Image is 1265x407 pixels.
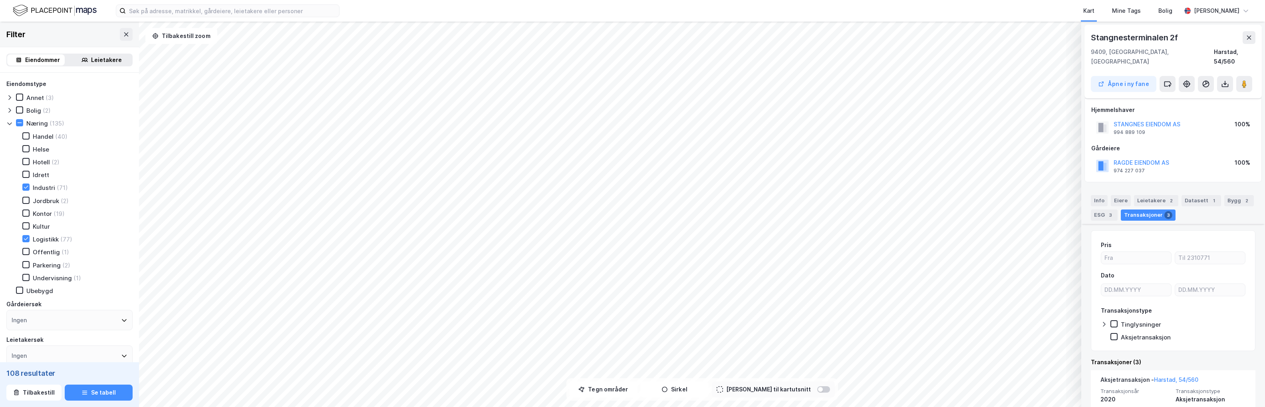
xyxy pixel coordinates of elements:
[55,133,68,140] div: (40)
[1100,388,1171,395] span: Transaksjonsår
[145,28,217,44] button: Tilbakestill zoom
[1114,168,1145,174] div: 974 227 037
[1121,321,1161,328] div: Tinglysninger
[1091,144,1255,153] div: Gårdeiere
[12,315,27,325] div: Ingen
[1091,357,1255,367] div: Transaksjoner (3)
[1243,197,1251,205] div: 2
[1175,252,1245,264] input: Til 2310771
[1112,6,1141,16] div: Mine Tags
[1106,211,1114,219] div: 3
[33,274,72,282] div: Undervisning
[1194,6,1239,16] div: [PERSON_NAME]
[1175,284,1245,296] input: DD.MM.YYYY
[1176,388,1246,395] span: Transaksjonstype
[1210,197,1218,205] div: 1
[43,107,51,114] div: (2)
[65,385,133,401] button: Se tabell
[1225,369,1265,407] iframe: Chat Widget
[1100,395,1171,404] div: 2020
[12,351,27,361] div: Ingen
[1158,6,1172,16] div: Bolig
[1121,209,1176,221] div: Transaksjoner
[26,120,48,127] div: Næring
[60,235,72,243] div: (77)
[1091,31,1180,44] div: Stangnesterminalen 2f
[570,381,637,397] button: Tegn områder
[33,223,50,230] div: Kultur
[1114,129,1145,136] div: 994 889 109
[61,197,69,205] div: (2)
[33,184,55,192] div: Industri
[26,94,44,102] div: Annet
[1083,6,1094,16] div: Kart
[6,79,46,89] div: Eiendomstype
[1134,195,1178,206] div: Leietakere
[1101,306,1152,315] div: Transaksjonstype
[1091,76,1156,92] button: Åpne i ny fane
[33,210,52,217] div: Kontor
[33,171,49,179] div: Idrett
[1167,197,1175,205] div: 2
[1101,271,1114,280] div: Dato
[1214,47,1255,66] div: Harstad, 54/560
[1101,284,1171,296] input: DD.MM.YYYY
[1154,376,1198,383] a: Harstad, 54/560
[6,385,62,401] button: Tilbakestill
[26,287,53,295] div: Ubebygd
[726,385,811,394] div: [PERSON_NAME] til kartutsnitt
[50,120,64,127] div: (135)
[26,107,41,114] div: Bolig
[6,335,44,345] div: Leietakersøk
[62,261,70,269] div: (2)
[52,158,60,166] div: (2)
[33,146,49,153] div: Helse
[1100,375,1198,388] div: Aksjetransaksjon -
[641,381,709,397] button: Sirkel
[57,184,68,192] div: (71)
[1091,209,1118,221] div: ESG
[1121,333,1171,341] div: Aksjetransaksjon
[6,299,42,309] div: Gårdeiersøk
[54,210,65,217] div: (19)
[33,235,59,243] div: Logistikk
[25,55,60,65] div: Eiendommer
[1224,195,1254,206] div: Bygg
[33,158,50,166] div: Hotell
[1091,105,1255,115] div: Hjemmelshaver
[1235,120,1250,129] div: 100%
[1225,369,1265,407] div: Kontrollprogram for chat
[1176,395,1246,404] div: Aksjetransaksjon
[62,248,69,256] div: (1)
[1164,211,1172,219] div: 3
[1235,158,1250,168] div: 100%
[1091,47,1214,66] div: 9409, [GEOGRAPHIC_DATA], [GEOGRAPHIC_DATA]
[1101,252,1171,264] input: Fra
[33,133,54,140] div: Handel
[13,4,97,18] img: logo.f888ab2527a4732fd821a326f86c7f29.svg
[73,274,81,282] div: (1)
[1111,195,1131,206] div: Eiere
[91,55,122,65] div: Leietakere
[33,248,60,256] div: Offentlig
[6,28,26,41] div: Filter
[6,369,133,378] div: 108 resultater
[1182,195,1221,206] div: Datasett
[33,197,59,205] div: Jordbruk
[126,5,339,17] input: Søk på adresse, matrikkel, gårdeiere, leietakere eller personer
[33,261,61,269] div: Parkering
[1091,195,1108,206] div: Info
[1101,240,1112,250] div: Pris
[46,94,54,102] div: (3)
